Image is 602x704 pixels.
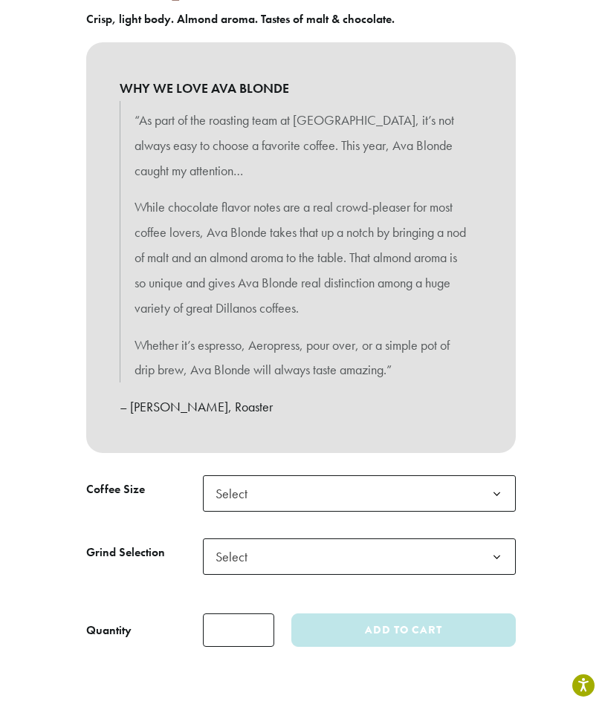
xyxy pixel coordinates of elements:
span: Select [210,542,262,571]
p: “As part of the roasting team at [GEOGRAPHIC_DATA], it’s not always easy to choose a favorite cof... [135,108,467,183]
div: Quantity [86,622,132,639]
label: Coffee Size [86,479,203,501]
span: Select [203,538,516,575]
span: Select [210,479,262,508]
p: – [PERSON_NAME], Roaster [120,394,482,420]
p: Whether it’s espresso, Aeropress, pour over, or a simple pot of drip brew, Ava Blonde will always... [135,333,467,383]
input: Product quantity [203,613,274,647]
button: Add to cart [291,613,516,647]
label: Grind Selection [86,542,203,564]
b: Crisp, light body. Almond aroma. Tastes of malt & chocolate. [86,11,395,27]
p: While chocolate flavor notes are a real crowd-pleaser for most coffee lovers, Ava Blonde takes th... [135,195,467,320]
span: Select [203,475,516,512]
b: WHY WE LOVE AVA BLONDE [120,76,482,101]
